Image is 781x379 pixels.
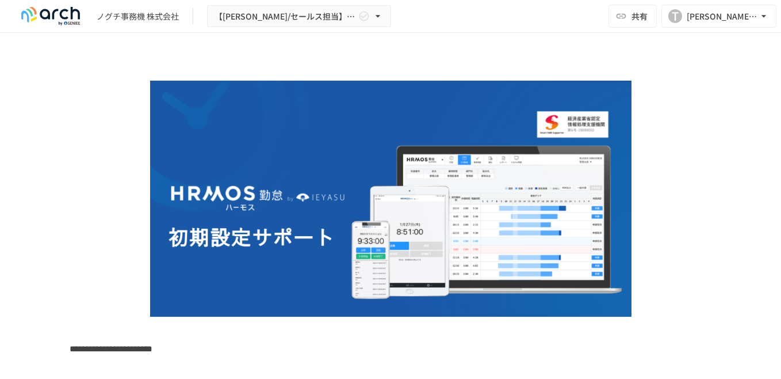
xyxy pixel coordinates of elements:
[97,10,179,22] div: ノグチ事務機 株式会社
[14,7,87,25] img: logo-default@2x-9cf2c760.svg
[661,5,776,28] button: T[PERSON_NAME][EMAIL_ADDRESS][PERSON_NAME][PERSON_NAME][DOMAIN_NAME]
[668,9,682,23] div: T
[608,5,657,28] button: 共有
[150,81,631,317] img: GdztLVQAPnGLORo409ZpmnRQckwtTrMz8aHIKJZF2AQ
[687,9,758,24] div: [PERSON_NAME][EMAIL_ADDRESS][PERSON_NAME][PERSON_NAME][DOMAIN_NAME]
[631,10,648,22] span: 共有
[215,9,356,24] span: 【[PERSON_NAME]/セールス担当】ノグチ事務機株式会社様_初期設定サポート
[207,5,391,28] button: 【[PERSON_NAME]/セールス担当】ノグチ事務機株式会社様_初期設定サポート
